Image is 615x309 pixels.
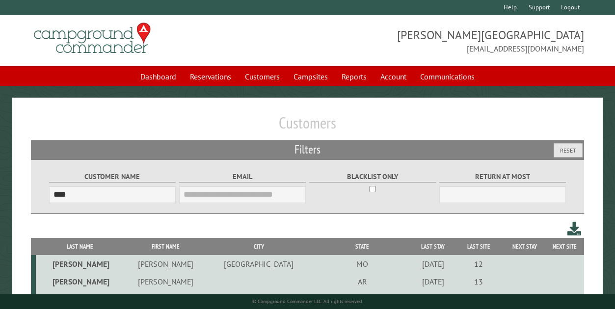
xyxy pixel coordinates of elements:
[31,19,154,57] img: Campground Commander
[288,67,334,86] a: Campsites
[505,238,545,255] th: Next Stay
[545,238,584,255] th: Next Site
[239,67,286,86] a: Customers
[134,67,182,86] a: Dashboard
[453,238,505,255] th: Last Site
[36,238,124,255] th: Last Name
[554,143,583,157] button: Reset
[310,273,413,290] td: AR
[49,171,176,182] label: Customer Name
[308,27,585,54] span: [PERSON_NAME][GEOGRAPHIC_DATA] [EMAIL_ADDRESS][DOMAIN_NAME]
[124,255,207,273] td: [PERSON_NAME]
[207,290,310,308] td: [GEOGRAPHIC_DATA]
[309,171,436,182] label: Blacklist only
[124,273,207,290] td: [PERSON_NAME]
[374,67,412,86] a: Account
[36,255,124,273] td: [PERSON_NAME]
[310,255,413,273] td: MO
[453,273,505,290] td: 13
[453,255,505,273] td: 12
[310,290,413,308] td: MO
[124,290,207,308] td: [PERSON_NAME]
[124,238,207,255] th: First Name
[179,171,306,182] label: Email
[31,140,585,159] h2: Filters
[453,290,505,308] td: 20
[207,238,310,255] th: City
[36,273,124,290] td: [PERSON_NAME]
[31,113,585,140] h1: Customers
[184,67,237,86] a: Reservations
[36,290,124,308] td: [PERSON_NAME]
[414,238,453,255] th: Last Stay
[415,259,451,269] div: [DATE]
[336,67,373,86] a: Reports
[415,277,451,286] div: [DATE]
[310,238,413,255] th: State
[439,171,566,182] label: Return at most
[567,220,582,238] a: Download this customer list (.csv)
[207,255,310,273] td: [GEOGRAPHIC_DATA]
[414,67,481,86] a: Communications
[252,298,363,305] small: © Campground Commander LLC. All rights reserved.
